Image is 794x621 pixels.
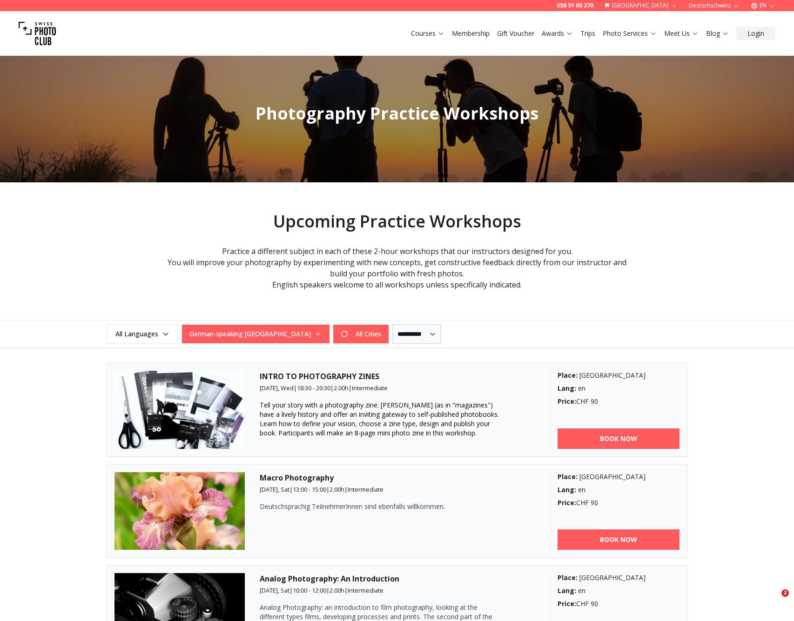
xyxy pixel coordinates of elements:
[558,384,680,393] div: en
[114,371,245,449] img: INTRO TO PHOTOGRAPHY ZINES
[260,384,388,392] small: | | |
[558,472,578,481] b: Place :
[497,29,534,38] a: Gift Voucher
[411,29,444,38] a: Courses
[448,27,493,40] button: Membership
[599,27,660,40] button: Photo Services
[538,27,577,40] button: Awards
[781,589,789,597] span: 2
[702,27,733,40] button: Blog
[558,472,680,481] div: [GEOGRAPHIC_DATA]
[260,573,535,584] h3: Analog Photography: An Introduction
[452,29,490,38] a: Membership
[260,384,294,392] span: [DATE], Wed
[558,573,680,582] div: [GEOGRAPHIC_DATA]
[558,586,680,595] div: en
[256,102,538,125] span: Photography Practice Workshops
[558,498,576,507] b: Price :
[591,498,598,507] span: 90
[558,498,680,507] div: CHF
[660,27,702,40] button: Meet Us
[558,384,576,393] b: Lang :
[260,586,289,594] span: [DATE], Sat
[333,325,389,343] button: All Cities
[260,485,384,494] small: | | |
[260,586,384,594] small: | | |
[166,212,628,231] h2: Upcoming Practice Workshops
[293,586,326,594] span: 10:00 - 12:00
[664,29,699,38] a: Meet Us
[260,485,289,494] span: [DATE], Sat
[600,535,637,544] b: BOOK NOW
[558,371,680,380] div: [GEOGRAPHIC_DATA]
[558,586,576,595] b: Lang :
[558,371,578,380] b: Place :
[348,586,384,594] span: Intermediate
[260,401,499,437] span: Tell your story with a photography zine. [PERSON_NAME] (as in "magazines") have a lively history ...
[182,325,330,343] button: German-speaking [GEOGRAPHIC_DATA]
[352,384,388,392] span: Intermediate
[558,485,680,494] div: en
[493,27,538,40] button: Gift Voucher
[19,15,56,52] img: Swiss photo club
[558,428,680,449] a: BOOK NOW
[558,397,576,406] b: Price :
[558,599,576,608] b: Price :
[558,573,578,582] b: Place :
[260,502,502,511] p: Deutschsprachig TeilnehmerInnen sind ebenfalls willkommen.
[330,586,344,594] span: 2.00 h
[293,485,326,494] span: 13:00 - 15:00
[580,29,595,38] a: Trips
[407,27,448,40] button: Courses
[558,599,680,608] div: CHF
[542,29,573,38] a: Awards
[558,529,680,550] a: BOOK NOW
[558,397,680,406] div: CHF
[736,27,775,40] button: Login
[600,434,637,443] b: BOOK NOW
[297,384,330,392] span: 18:30 - 20:30
[603,29,657,38] a: Photo Services
[348,485,384,494] span: Intermediate
[330,485,344,494] span: 2.00 h
[762,589,785,612] iframe: Intercom live chat
[107,324,178,344] button: All Languages
[260,472,535,483] h3: Macro Photography
[558,485,576,494] b: Lang :
[108,326,177,342] span: All Languages
[706,29,729,38] a: Blog
[591,397,598,406] span: 90
[166,246,628,290] div: Practice a different subject in each of these 2-hour workshops that our instructors designed for ...
[260,371,535,382] h3: INTRO TO PHOTOGRAPHY ZINES
[591,599,598,608] span: 90
[577,27,599,40] button: Trips
[557,2,593,9] a: 058 51 00 270
[114,472,245,550] img: Macro Photography
[334,384,349,392] span: 2.00 h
